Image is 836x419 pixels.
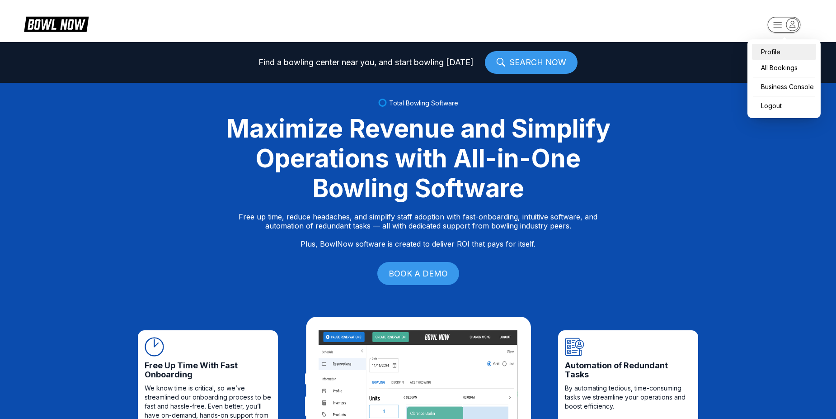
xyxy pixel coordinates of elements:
span: Automation of Redundant Tasks [565,361,691,379]
span: Free Up Time With Fast Onboarding [145,361,271,379]
a: All Bookings [752,60,816,76]
a: SEARCH NOW [485,51,578,74]
span: Find a bowling center near you, and start bowling [DATE] [258,58,474,67]
p: Free up time, reduce headaches, and simplify staff adoption with fast-onboarding, intuitive softw... [239,212,597,248]
div: Maximize Revenue and Simplify Operations with All-in-One Bowling Software [215,114,621,203]
a: Business Console [752,79,816,95]
span: By automating tedious, time-consuming tasks we streamline your operations and boost efficiency. [565,384,691,411]
a: BOOK A DEMO [377,262,459,285]
button: Logout [752,98,816,114]
a: Profile [752,44,816,60]
span: Total Bowling Software [389,99,458,107]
